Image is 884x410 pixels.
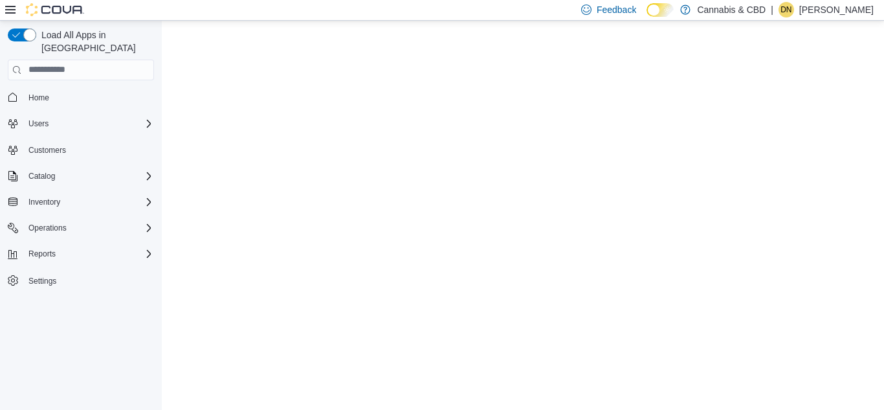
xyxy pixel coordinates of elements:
[697,2,766,17] p: Cannabis & CBD
[23,116,54,131] button: Users
[26,3,84,16] img: Cova
[23,194,65,210] button: Inventory
[28,119,49,129] span: Users
[780,2,791,17] span: DN
[28,223,67,233] span: Operations
[3,141,159,159] button: Customers
[23,116,154,131] span: Users
[23,246,61,262] button: Reports
[23,168,154,184] span: Catalog
[23,273,61,289] a: Settings
[23,220,154,236] span: Operations
[36,28,154,54] span: Load All Apps in [GEOGRAPHIC_DATA]
[3,193,159,211] button: Inventory
[23,272,154,288] span: Settings
[28,276,56,286] span: Settings
[23,168,60,184] button: Catalog
[28,197,60,207] span: Inventory
[8,83,154,324] nav: Complex example
[23,90,54,106] a: Home
[28,249,56,259] span: Reports
[3,167,159,185] button: Catalog
[28,171,55,181] span: Catalog
[3,271,159,290] button: Settings
[799,2,874,17] p: [PERSON_NAME]
[23,246,154,262] span: Reports
[3,115,159,133] button: Users
[3,219,159,237] button: Operations
[23,194,154,210] span: Inventory
[3,245,159,263] button: Reports
[646,3,674,17] input: Dark Mode
[3,88,159,107] button: Home
[23,89,154,106] span: Home
[771,2,773,17] p: |
[28,93,49,103] span: Home
[779,2,794,17] div: Danny Nesrallah
[23,142,154,158] span: Customers
[23,220,72,236] button: Operations
[28,145,66,155] span: Customers
[597,3,636,16] span: Feedback
[23,142,71,158] a: Customers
